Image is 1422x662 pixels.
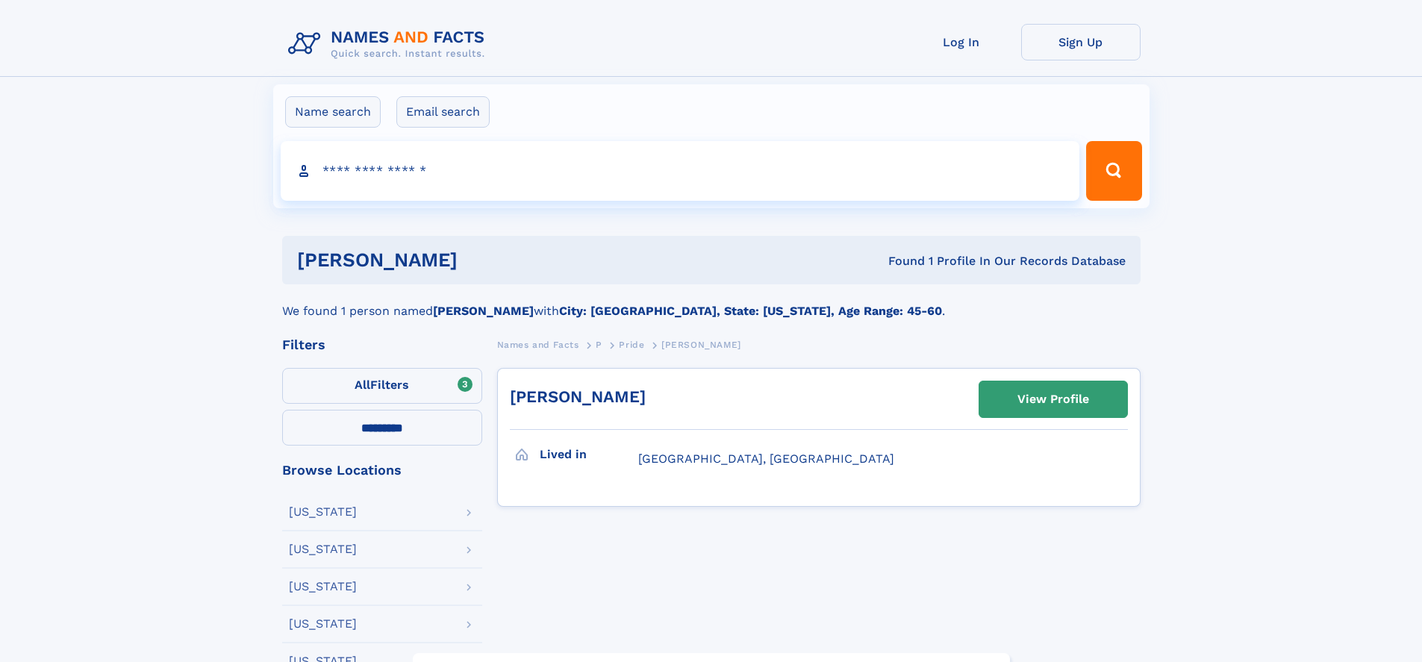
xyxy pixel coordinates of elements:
[661,340,741,350] span: [PERSON_NAME]
[596,335,602,354] a: P
[619,335,644,354] a: Pride
[1017,382,1089,416] div: View Profile
[433,304,534,318] b: [PERSON_NAME]
[979,381,1127,417] a: View Profile
[619,340,644,350] span: Pride
[355,378,370,392] span: All
[497,335,579,354] a: Names and Facts
[396,96,490,128] label: Email search
[540,442,638,467] h3: Lived in
[282,24,497,64] img: Logo Names and Facts
[282,368,482,404] label: Filters
[281,141,1080,201] input: search input
[673,253,1126,269] div: Found 1 Profile In Our Records Database
[638,452,894,466] span: [GEOGRAPHIC_DATA], [GEOGRAPHIC_DATA]
[1086,141,1141,201] button: Search Button
[559,304,942,318] b: City: [GEOGRAPHIC_DATA], State: [US_STATE], Age Range: 45-60
[289,581,357,593] div: [US_STATE]
[282,463,482,477] div: Browse Locations
[510,387,646,406] a: [PERSON_NAME]
[282,284,1141,320] div: We found 1 person named with .
[297,251,673,269] h1: [PERSON_NAME]
[289,543,357,555] div: [US_STATE]
[1021,24,1141,60] a: Sign Up
[902,24,1021,60] a: Log In
[289,506,357,518] div: [US_STATE]
[285,96,381,128] label: Name search
[282,338,482,352] div: Filters
[596,340,602,350] span: P
[289,618,357,630] div: [US_STATE]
